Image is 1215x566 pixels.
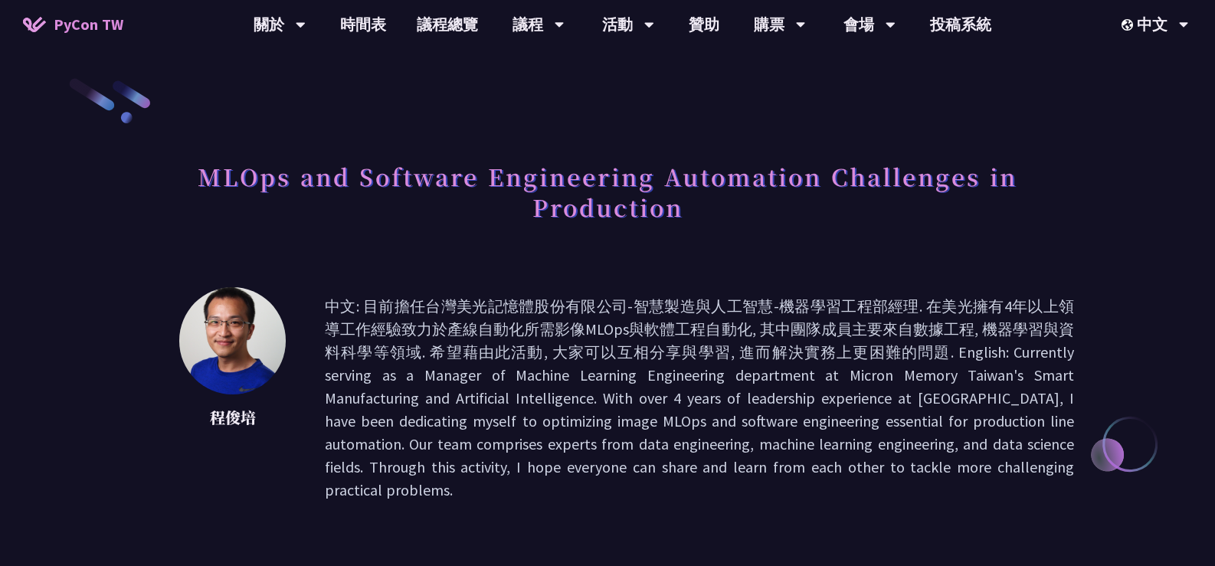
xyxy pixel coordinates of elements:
[325,295,1074,502] p: 中文: 目前擔任台灣美光記憶體股份有限公司-智慧製造與人工智慧-機器學習工程部經理. 在美光擁有4年以上領導工作經驗致力於產線自動化所需影像MLOps與軟體工程自動化, 其中團隊成員主要來自數據...
[179,406,287,429] p: 程俊培
[141,153,1074,230] h1: MLOps and Software Engineering Automation Challenges in Production
[8,5,139,44] a: PyCon TW
[179,287,286,394] img: 程俊培
[1122,19,1137,31] img: Locale Icon
[23,17,46,32] img: Home icon of PyCon TW 2025
[54,13,123,36] span: PyCon TW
